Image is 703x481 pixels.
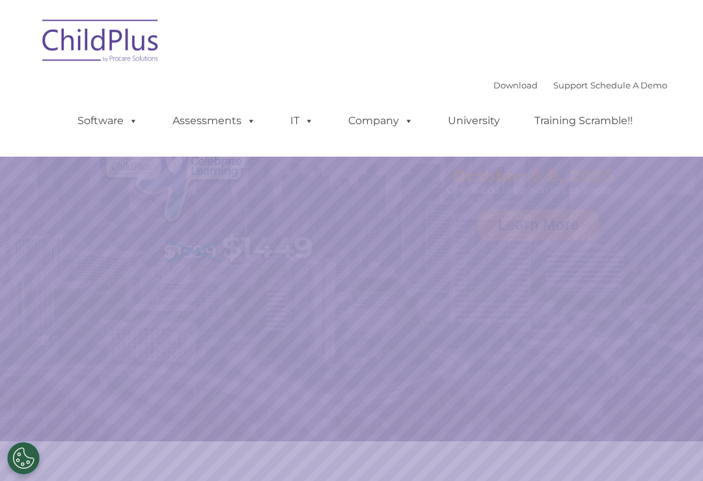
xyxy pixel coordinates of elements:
a: Learn More [478,209,599,240]
a: Download [493,80,538,90]
a: Training Scramble!! [521,108,646,134]
a: Assessments [159,108,269,134]
a: IT [277,108,327,134]
a: Software [64,108,151,134]
a: Schedule A Demo [590,80,667,90]
button: Cookies Settings [7,442,40,474]
a: Support [553,80,588,90]
a: Company [335,108,426,134]
font: | [493,80,667,90]
a: University [435,108,513,134]
img: ChildPlus by Procare Solutions [36,10,166,75]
